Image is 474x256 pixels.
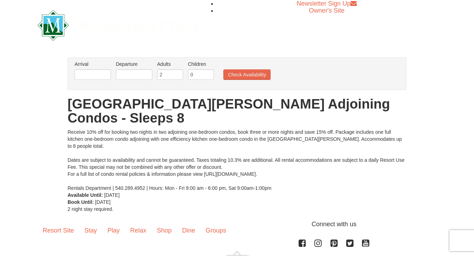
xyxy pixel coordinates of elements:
a: Relax [125,220,152,241]
label: Arrival [75,61,111,68]
a: Owner's Site [309,7,344,14]
label: Children [188,61,214,68]
span: [DATE] [95,199,111,205]
h1: [GEOGRAPHIC_DATA][PERSON_NAME] Adjoining Condos - Sleeps 8 [68,97,406,125]
span: [DATE] [104,192,120,198]
a: Groups [200,220,231,241]
div: Receive 10% off for booking two nights in two adjoining one-bedroom condos, book three or more ni... [68,129,406,192]
a: Shop [152,220,177,241]
label: Departure [116,61,152,68]
a: Stay [79,220,102,241]
strong: Book Until: [68,199,94,205]
label: Adults [157,61,183,68]
p: Connect with us [37,220,437,229]
button: Check Availability [223,69,271,80]
a: Resort Site [37,220,79,241]
a: Play [102,220,125,241]
a: Dine [177,220,200,241]
strong: Available Until: [68,192,103,198]
img: Massanutten Resort Logo [37,10,198,41]
a: Massanutten Resort [37,16,198,33]
span: 2 night stay required. [68,206,113,212]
